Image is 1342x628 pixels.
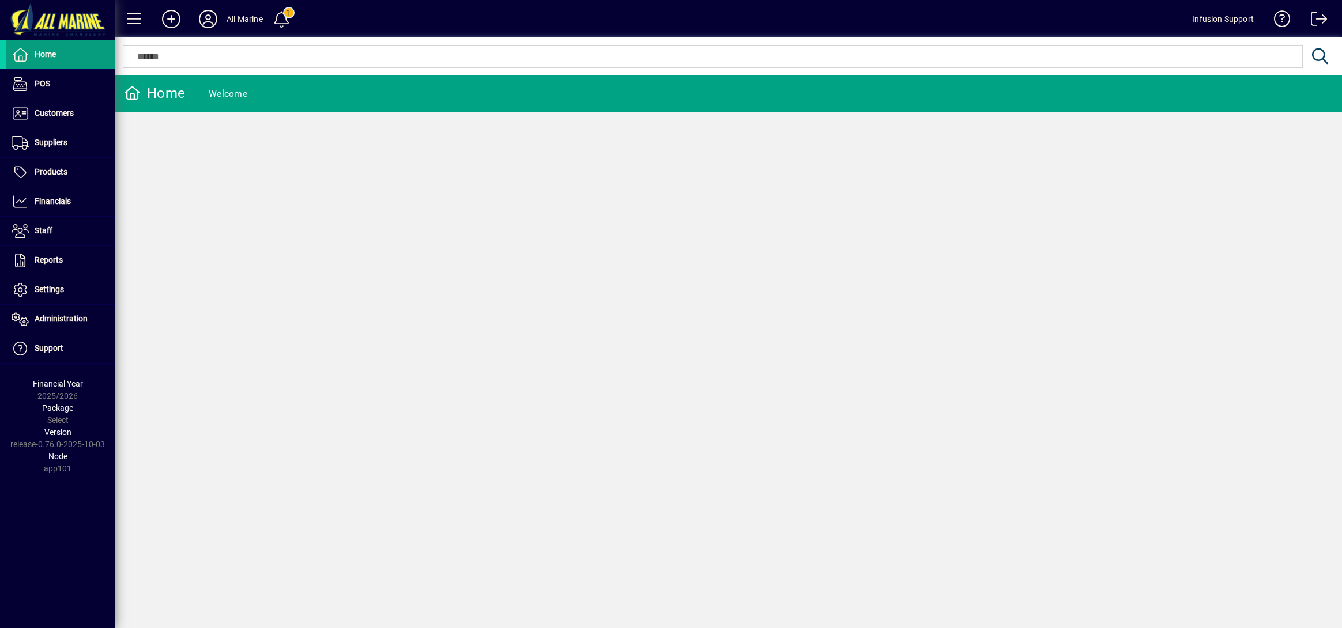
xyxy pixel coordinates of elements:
[35,79,50,88] span: POS
[35,108,74,118] span: Customers
[124,84,185,103] div: Home
[35,226,52,235] span: Staff
[35,285,64,294] span: Settings
[6,70,115,99] a: POS
[35,255,63,264] span: Reports
[35,196,71,206] span: Financials
[1192,10,1254,28] div: Infusion Support
[209,85,247,103] div: Welcome
[35,50,56,59] span: Home
[6,158,115,187] a: Products
[1302,2,1328,40] a: Logout
[6,99,115,128] a: Customers
[6,334,115,363] a: Support
[153,9,190,29] button: Add
[6,246,115,275] a: Reports
[6,187,115,216] a: Financials
[33,379,83,388] span: Financial Year
[35,343,63,353] span: Support
[6,217,115,245] a: Staff
[48,452,67,461] span: Node
[6,128,115,157] a: Suppliers
[35,167,67,176] span: Products
[35,314,88,323] span: Administration
[190,9,227,29] button: Profile
[44,428,71,437] span: Version
[6,305,115,334] a: Administration
[35,138,67,147] span: Suppliers
[1265,2,1291,40] a: Knowledge Base
[6,275,115,304] a: Settings
[42,403,73,413] span: Package
[227,10,263,28] div: All Marine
